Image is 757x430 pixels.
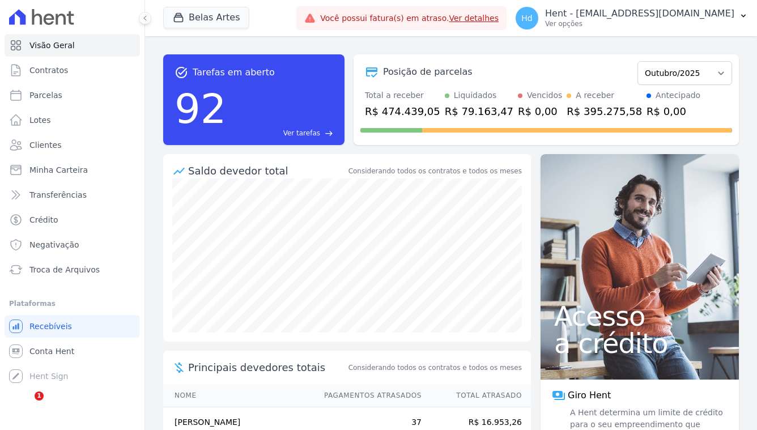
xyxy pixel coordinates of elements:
span: Transferências [29,189,87,201]
button: Belas Artes [163,7,249,28]
div: Antecipado [656,90,700,101]
span: Lotes [29,114,51,126]
p: Hent - [EMAIL_ADDRESS][DOMAIN_NAME] [545,8,734,19]
div: R$ 395.275,58 [567,104,642,119]
span: Troca de Arquivos [29,264,100,275]
button: Hd Hent - [EMAIL_ADDRESS][DOMAIN_NAME] Ver opções [507,2,757,34]
span: Giro Hent [568,389,611,402]
span: Recebíveis [29,321,72,332]
div: Liquidados [454,90,497,101]
div: Saldo devedor total [188,163,346,178]
span: Conta Hent [29,346,74,357]
span: Hd [521,14,532,22]
th: Total Atrasado [422,384,531,407]
a: Conta Hent [5,340,140,363]
div: Posição de parcelas [383,65,473,79]
a: Recebíveis [5,315,140,338]
iframe: Intercom live chat [11,391,39,419]
div: R$ 0,00 [518,104,562,119]
div: R$ 79.163,47 [445,104,513,119]
a: Transferências [5,184,140,206]
span: Clientes [29,139,61,151]
span: 1 [35,391,44,401]
span: Considerando todos os contratos e todos os meses [348,363,522,373]
a: Crédito [5,208,140,231]
div: R$ 474.439,05 [365,104,440,119]
span: Tarefas em aberto [193,66,275,79]
a: Lotes [5,109,140,131]
a: Ver tarefas east [231,128,333,138]
span: Principais devedores totais [188,360,346,375]
div: A receber [576,90,614,101]
span: Parcelas [29,90,62,101]
span: Você possui fatura(s) em atraso. [320,12,499,24]
div: 92 [175,79,227,138]
div: Vencidos [527,90,562,101]
a: Ver detalhes [449,14,499,23]
span: Negativação [29,239,79,250]
span: Minha Carteira [29,164,88,176]
span: task_alt [175,66,188,79]
a: Troca de Arquivos [5,258,140,281]
div: R$ 0,00 [647,104,700,119]
span: Visão Geral [29,40,75,51]
span: Contratos [29,65,68,76]
div: Total a receber [365,90,440,101]
a: Parcelas [5,84,140,107]
a: Minha Carteira [5,159,140,181]
th: Nome [163,384,313,407]
span: Acesso [554,303,725,330]
span: a crédito [554,330,725,357]
p: Ver opções [545,19,734,28]
a: Negativação [5,233,140,256]
a: Clientes [5,134,140,156]
th: Pagamentos Atrasados [313,384,422,407]
span: Crédito [29,214,58,225]
a: Contratos [5,59,140,82]
span: east [325,129,333,138]
div: Plataformas [9,297,135,310]
a: Visão Geral [5,34,140,57]
div: Considerando todos os contratos e todos os meses [348,166,522,176]
span: Ver tarefas [283,128,320,138]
